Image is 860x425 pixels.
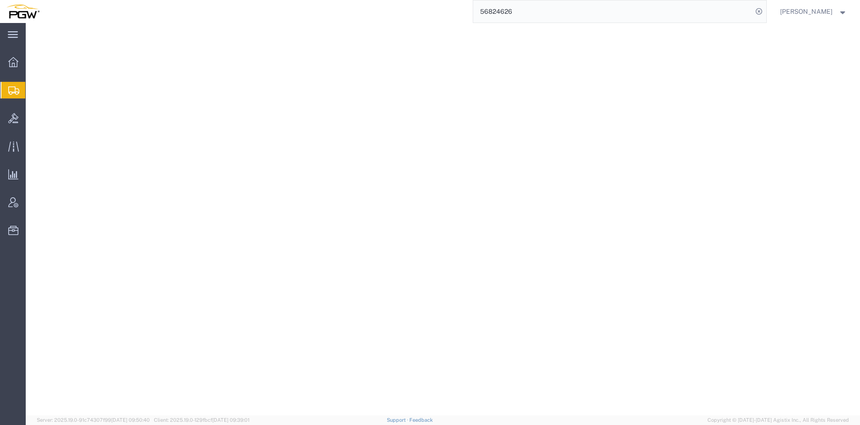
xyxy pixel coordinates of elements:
span: Jesse Dawson [780,6,832,17]
span: [DATE] 09:50:40 [111,417,150,423]
a: Support [387,417,410,423]
iframe: FS Legacy Container [26,23,860,415]
img: logo [6,5,40,18]
span: Client: 2025.19.0-129fbcf [154,417,249,423]
span: Server: 2025.19.0-91c74307f99 [37,417,150,423]
input: Search for shipment number, reference number [473,0,752,23]
button: [PERSON_NAME] [780,6,848,17]
span: [DATE] 09:39:01 [212,417,249,423]
span: Copyright © [DATE]-[DATE] Agistix Inc., All Rights Reserved [707,416,849,424]
a: Feedback [409,417,433,423]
